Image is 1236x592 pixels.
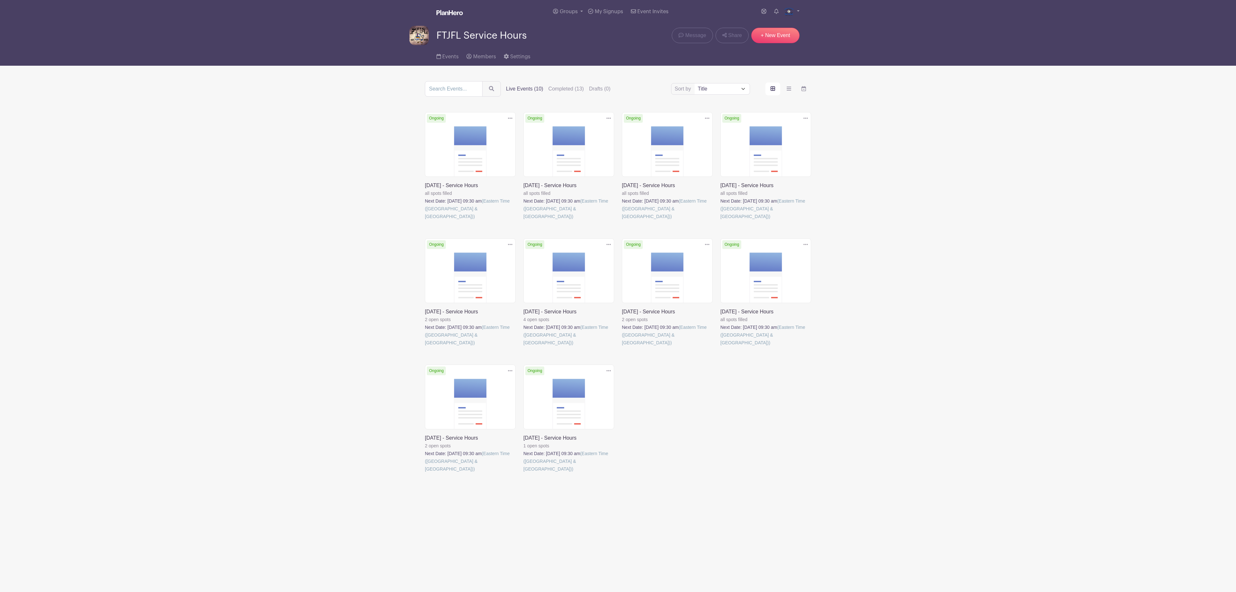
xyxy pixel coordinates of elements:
a: Message [672,28,713,43]
input: Search Events... [425,81,482,97]
span: FTJFL Service Hours [436,30,527,41]
a: Events [436,45,459,66]
span: Settings [510,54,530,59]
span: Message [685,32,706,39]
span: Events [442,54,459,59]
label: Drafts (0) [589,85,611,93]
span: Members [473,54,496,59]
a: + New Event [751,28,800,43]
a: Members [466,45,496,66]
a: Settings [504,45,530,66]
span: Event Invites [637,9,669,14]
label: Sort by [675,85,693,93]
span: Share [728,32,742,39]
label: Completed (13) [548,85,584,93]
img: logo_white-6c42ec7e38ccf1d336a20a19083b03d10ae64f83f12c07503d8b9e83406b4c7d.svg [436,10,463,15]
img: FTJFL%203.jpg [409,26,429,45]
div: order and view [765,82,811,95]
span: My Signups [595,9,623,14]
span: Groups [560,9,578,14]
div: filters [506,85,611,93]
a: Share [716,28,749,43]
img: 2.png [784,6,794,17]
label: Live Events (10) [506,85,543,93]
